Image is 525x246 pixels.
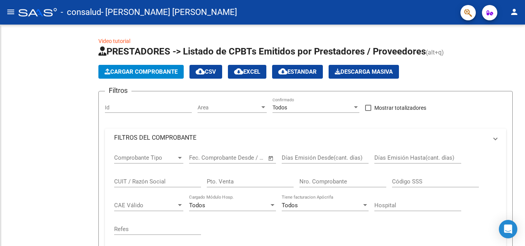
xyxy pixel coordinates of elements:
[101,4,237,21] span: - [PERSON_NAME] [PERSON_NAME]
[189,65,222,79] button: CSV
[105,68,178,75] span: Cargar Comprobante
[114,154,176,161] span: Comprobante Tipo
[335,68,393,75] span: Descarga Masiva
[198,104,260,111] span: Area
[499,220,517,238] div: Open Intercom Messenger
[329,65,399,79] app-download-masive: Descarga masiva de comprobantes (adjuntos)
[228,65,266,79] button: EXCEL
[282,202,298,209] span: Todos
[189,202,205,209] span: Todos
[114,134,488,142] mat-panel-title: FILTROS DEL COMPROBANTE
[196,68,216,75] span: CSV
[105,129,506,147] mat-expansion-panel-header: FILTROS DEL COMPROBANTE
[98,46,426,57] span: PRESTADORES -> Listado de CPBTs Emitidos por Prestadores / Proveedores
[510,7,519,17] mat-icon: person
[267,154,276,163] button: Open calendar
[426,49,444,56] span: (alt+q)
[272,65,323,79] button: Estandar
[98,38,130,44] a: Video tutorial
[234,68,260,75] span: EXCEL
[98,65,184,79] button: Cargar Comprobante
[196,67,205,76] mat-icon: cloud_download
[6,7,15,17] mat-icon: menu
[234,67,243,76] mat-icon: cloud_download
[105,85,131,96] h3: Filtros
[221,154,258,161] input: End date
[61,4,101,21] span: - consalud
[272,104,287,111] span: Todos
[329,65,399,79] button: Descarga Masiva
[278,67,287,76] mat-icon: cloud_download
[114,202,176,209] span: CAE Válido
[189,154,214,161] input: Start date
[374,103,426,112] span: Mostrar totalizadores
[278,68,317,75] span: Estandar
